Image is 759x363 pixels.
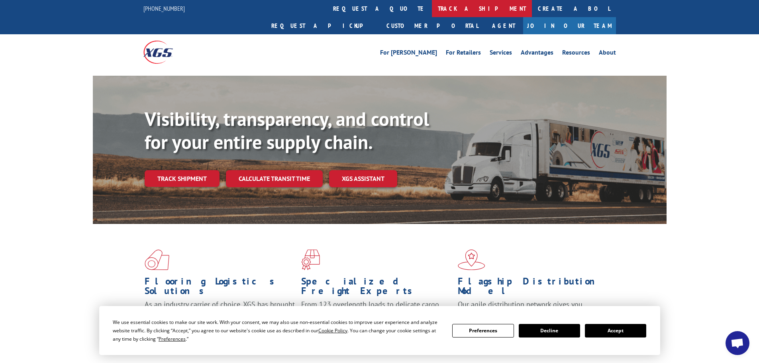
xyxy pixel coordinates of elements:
[301,277,452,300] h1: Specialized Freight Experts
[380,49,437,58] a: For [PERSON_NAME]
[458,277,608,300] h1: Flagship Distribution Model
[143,4,185,12] a: [PHONE_NUMBER]
[265,17,380,34] a: Request a pickup
[452,324,514,337] button: Preferences
[523,17,616,34] a: Join Our Team
[490,49,512,58] a: Services
[484,17,523,34] a: Agent
[301,300,452,335] p: From 123 overlength loads to delicate cargo, our experienced staff knows the best way to move you...
[562,49,590,58] a: Resources
[458,249,485,270] img: xgs-icon-flagship-distribution-model-red
[99,306,660,355] div: Cookie Consent Prompt
[329,170,397,187] a: XGS ASSISTANT
[380,17,484,34] a: Customer Portal
[458,300,604,318] span: Our agile distribution network gives you nationwide inventory management on demand.
[145,106,429,154] b: Visibility, transparency, and control for your entire supply chain.
[318,327,347,334] span: Cookie Policy
[145,300,295,328] span: As an industry carrier of choice, XGS has brought innovation and dedication to flooring logistics...
[145,249,169,270] img: xgs-icon-total-supply-chain-intelligence-red
[585,324,646,337] button: Accept
[226,170,323,187] a: Calculate transit time
[599,49,616,58] a: About
[159,336,186,342] span: Preferences
[446,49,481,58] a: For Retailers
[726,331,749,355] a: Open chat
[521,49,553,58] a: Advantages
[301,249,320,270] img: xgs-icon-focused-on-flooring-red
[519,324,580,337] button: Decline
[113,318,443,343] div: We use essential cookies to make our site work. With your consent, we may also use non-essential ...
[145,277,295,300] h1: Flooring Logistics Solutions
[145,170,220,187] a: Track shipment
